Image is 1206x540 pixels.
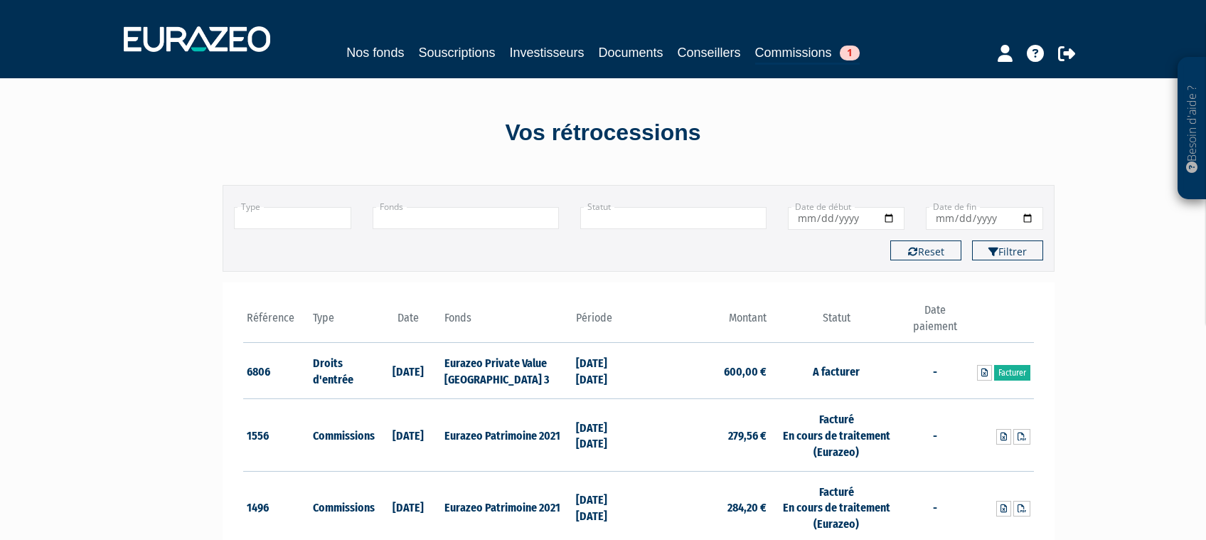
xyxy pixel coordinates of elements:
td: [DATE] [375,343,441,399]
button: Filtrer [972,240,1043,260]
td: 6806 [243,343,309,399]
td: Eurazeo Private Value [GEOGRAPHIC_DATA] 3 [441,343,572,399]
div: Vos rétrocessions [198,117,1008,149]
td: A facturer [770,343,902,399]
td: Droits d'entrée [309,343,375,399]
td: Commissions [309,399,375,472]
a: Facturer [994,365,1030,381]
td: [DATE] [375,399,441,472]
td: Facturé En cours de traitement (Eurazeo) [770,399,902,472]
td: [DATE] [DATE] [572,399,639,472]
th: Montant [639,302,770,343]
a: Nos fonds [346,43,404,63]
td: 279,56 € [639,399,770,472]
a: Commissions1 [755,43,860,65]
th: Date [375,302,441,343]
img: 1732889491-logotype_eurazeo_blanc_rvb.png [124,26,270,52]
a: Investisseurs [509,43,584,63]
button: Reset [890,240,961,260]
th: Type [309,302,375,343]
p: Besoin d'aide ? [1184,65,1200,193]
th: Période [572,302,639,343]
th: Référence [243,302,309,343]
td: - [902,343,968,399]
a: Conseillers [678,43,741,63]
th: Statut [770,302,902,343]
th: Date paiement [902,302,968,343]
td: Eurazeo Patrimoine 2021 [441,399,572,472]
td: [DATE] [DATE] [572,343,639,399]
span: 1 [840,46,860,60]
td: - [902,399,968,472]
a: Souscriptions [418,43,495,63]
td: 1556 [243,399,309,472]
a: Documents [599,43,663,63]
th: Fonds [441,302,572,343]
td: 600,00 € [639,343,770,399]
